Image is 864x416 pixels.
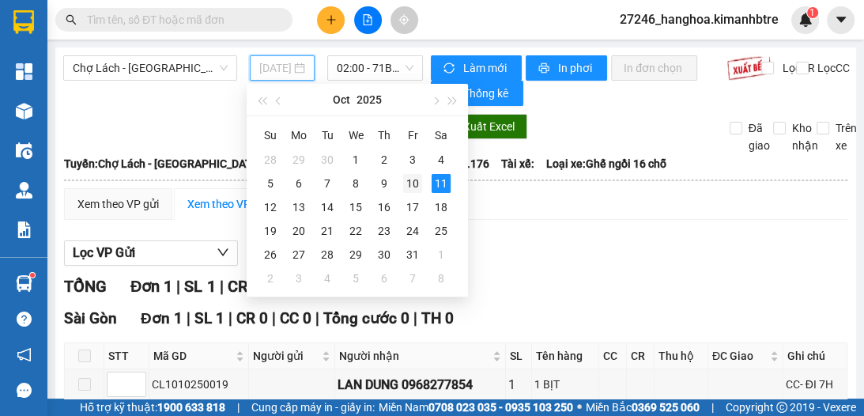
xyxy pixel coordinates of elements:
img: icon-new-feature [798,13,813,27]
span: Chợ Lách - Sài Gòn [73,56,228,80]
div: 13 [289,198,308,217]
button: 2025 [357,84,382,115]
td: 2025-11-03 [285,267,313,290]
div: 29 [346,245,365,264]
button: In đơn chọn [611,55,697,81]
span: | [176,277,180,296]
span: Đơn 1 [130,277,172,296]
td: 2025-10-09 [370,172,398,195]
span: | [315,309,319,327]
td: 2025-10-19 [256,219,285,243]
span: ⚪️ [577,404,582,410]
th: Sa [427,123,455,148]
span: CC 0 [280,309,311,327]
div: 25 [432,221,451,240]
div: 14 [318,198,337,217]
div: 29 [289,150,308,169]
div: THÔNG [151,32,287,51]
span: CR 0 [227,277,260,296]
span: Mã GD [153,347,232,365]
span: 27246_hanghoa.kimanhbtre [607,9,791,29]
img: warehouse-icon [16,142,32,159]
td: 2025-10-27 [285,243,313,267]
td: 2025-11-07 [398,267,427,290]
div: 7 [403,269,422,288]
div: CC- ĐI 7H [786,376,844,393]
td: 2025-10-03 [398,148,427,172]
button: syncLàm mới [431,55,522,81]
span: Trên xe [829,119,863,154]
div: 24 [403,221,422,240]
sup: 1 [30,273,35,278]
td: 2025-10-23 [370,219,398,243]
th: Tu [313,123,341,148]
input: 11/10/2025 [259,59,291,77]
div: 5 [261,174,280,193]
td: 2025-10-30 [370,243,398,267]
div: 8 [432,269,451,288]
div: 27 [289,245,308,264]
div: Xem theo VP nhận [187,195,279,213]
div: Xem theo VP gửi [77,195,159,213]
div: 31 [403,245,422,264]
td: 2025-09-30 [313,148,341,172]
div: 11 [432,174,451,193]
th: Thu hộ [655,343,708,369]
span: CC [149,83,168,100]
div: 2 [261,269,280,288]
div: 1 [346,150,365,169]
span: Tổng cước 0 [323,309,409,327]
button: file-add [354,6,382,34]
span: TH 0 [421,309,454,327]
img: warehouse-icon [16,103,32,119]
span: 02:00 - 71B-00.176 [337,56,413,80]
td: 2025-10-20 [285,219,313,243]
span: Sài Gòn [64,309,117,327]
span: plus [326,14,337,25]
td: 2025-11-02 [256,267,285,290]
span: Đã giao [742,119,776,154]
span: question-circle [17,312,32,327]
th: SL [506,343,532,369]
td: 2025-11-01 [427,243,455,267]
td: 2025-11-05 [341,267,370,290]
div: 8 [346,174,365,193]
span: SL [150,108,172,130]
img: warehouse-icon [16,182,32,199]
div: 1 [508,375,529,395]
span: printer [538,62,552,75]
span: | [711,399,714,416]
th: CC [599,343,627,369]
span: caret-down [834,13,848,27]
td: 2025-11-04 [313,267,341,290]
span: aim [398,14,409,25]
td: 2025-10-22 [341,219,370,243]
span: Kho nhận [786,119,824,154]
span: notification [17,347,32,362]
span: TỔNG [64,277,107,296]
td: 2025-10-11 [427,172,455,195]
th: STT [104,343,149,369]
span: | [228,309,232,327]
strong: 1900 633 818 [157,401,225,414]
div: CL1010250019 [152,376,246,393]
td: 2025-10-07 [313,172,341,195]
td: 2025-10-04 [427,148,455,172]
th: CR [627,343,655,369]
img: solution-icon [16,221,32,238]
button: caret-down [827,6,855,34]
div: Chợ Lách [13,13,140,32]
strong: 0369 525 060 [632,401,700,414]
td: 2025-10-29 [341,243,370,267]
div: 1 [432,245,451,264]
td: 2025-09-28 [256,148,285,172]
td: 2025-10-26 [256,243,285,267]
div: 4 [318,269,337,288]
span: ĐC Giao [712,347,767,365]
div: 12 [261,198,280,217]
td: 2025-10-06 [285,172,313,195]
td: CL1010250019 [149,369,249,400]
div: 9 [375,174,394,193]
td: 2025-10-13 [285,195,313,219]
td: 2025-11-06 [370,267,398,290]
